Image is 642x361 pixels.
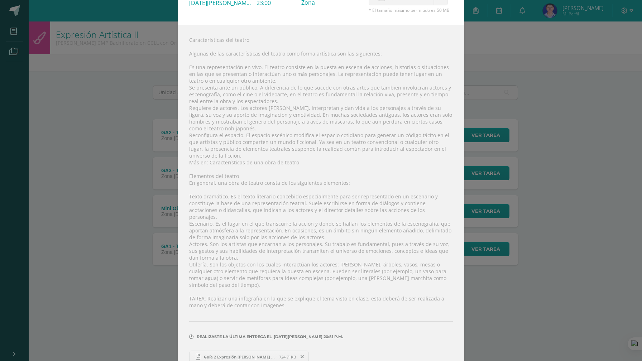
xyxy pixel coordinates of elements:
span: Realizaste la última entrega el [197,334,272,339]
span: Remover entrega [296,353,308,361]
span: * El tamaño máximo permitido es 50 MB [369,7,453,13]
span: Guía 2 Expresión [PERSON_NAME] V B 31.pdf [200,354,279,360]
span: 724.71KB [279,354,296,360]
